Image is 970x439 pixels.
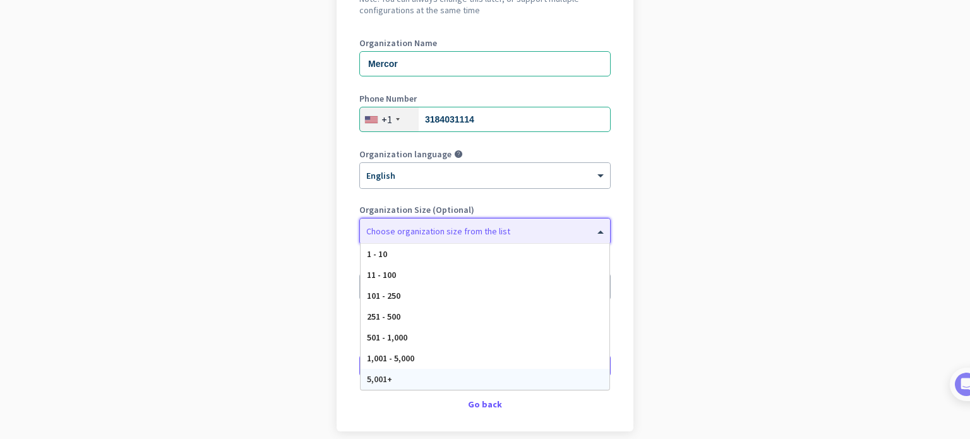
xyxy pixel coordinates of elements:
[359,94,611,103] label: Phone Number
[367,373,392,385] span: 5,001+
[359,51,611,76] input: What is the name of your organization?
[359,354,611,377] button: Create Organization
[381,113,392,126] div: +1
[367,248,387,260] span: 1 - 10
[367,269,396,280] span: 11 - 100
[367,311,400,322] span: 251 - 500
[359,107,611,132] input: 201-555-0123
[359,261,611,270] label: Organization Time Zone
[361,244,609,390] div: Options List
[367,290,400,301] span: 101 - 250
[454,150,463,159] i: help
[359,39,611,47] label: Organization Name
[359,205,611,214] label: Organization Size (Optional)
[367,352,414,364] span: 1,001 - 5,000
[359,400,611,409] div: Go back
[367,332,407,343] span: 501 - 1,000
[359,150,452,159] label: Organization language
